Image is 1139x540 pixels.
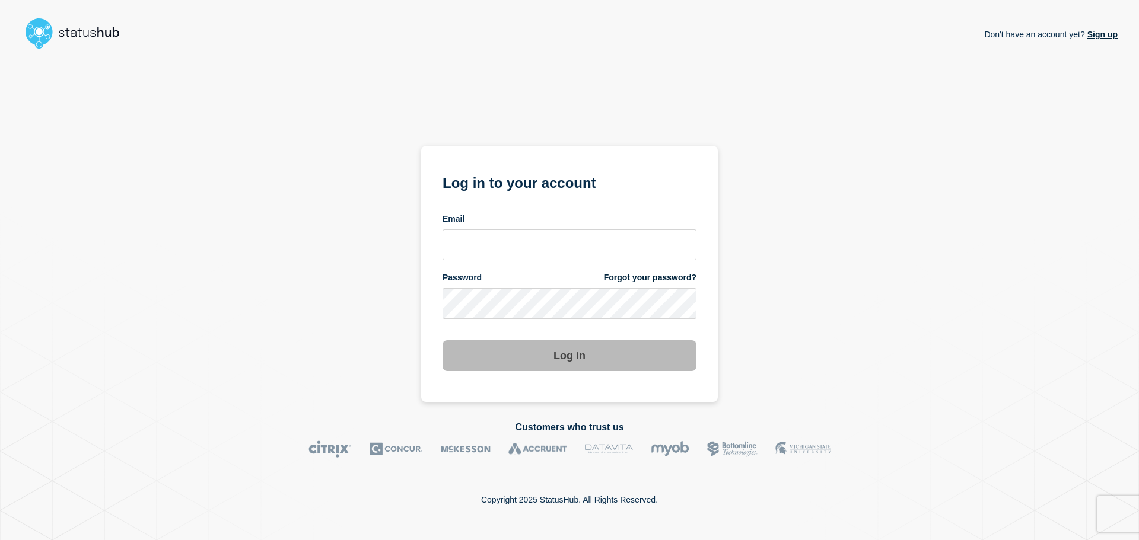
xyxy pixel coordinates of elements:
[585,440,633,458] img: DataVita logo
[441,440,491,458] img: McKesson logo
[443,171,696,193] h1: Log in to your account
[775,440,831,458] img: MSU logo
[21,422,1118,433] h2: Customers who trust us
[443,272,482,283] span: Password
[984,20,1118,49] p: Don't have an account yet?
[308,440,352,458] img: Citrix logo
[481,495,658,504] p: Copyright 2025 StatusHub. All Rights Reserved.
[651,440,689,458] img: myob logo
[508,440,567,458] img: Accruent logo
[443,340,696,371] button: Log in
[707,440,758,458] img: Bottomline logo
[443,288,696,319] input: password input
[21,14,134,52] img: StatusHub logo
[604,272,696,283] a: Forgot your password?
[443,229,696,260] input: email input
[443,213,464,225] span: Email
[370,440,423,458] img: Concur logo
[1085,30,1118,39] a: Sign up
